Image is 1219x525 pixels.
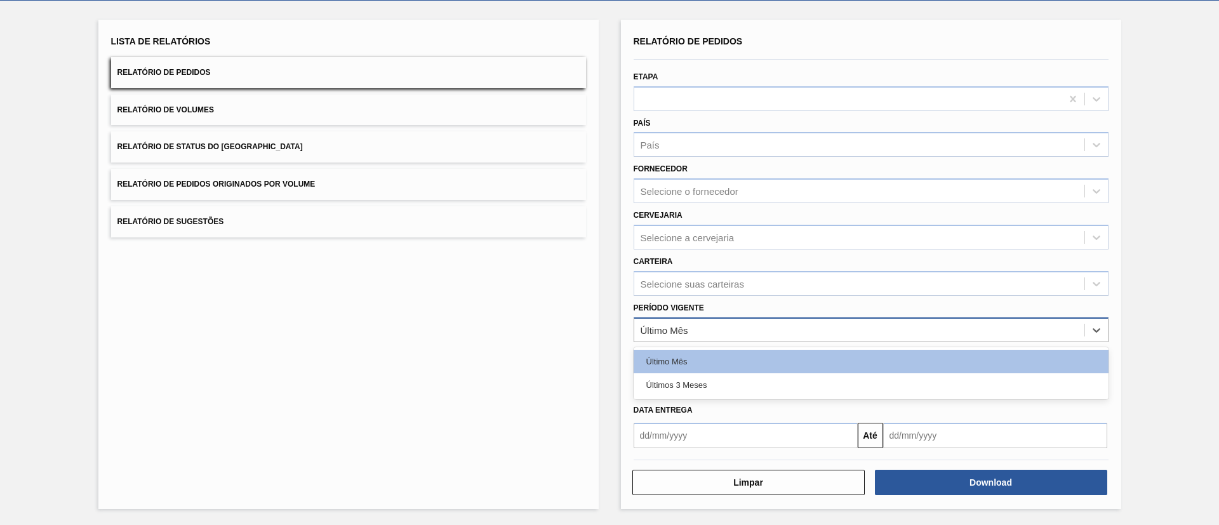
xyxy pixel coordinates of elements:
[111,95,586,126] button: Relatório de Volumes
[111,169,586,200] button: Relatório de Pedidos Originados por Volume
[117,217,224,226] span: Relatório de Sugestões
[111,131,586,163] button: Relatório de Status do [GEOGRAPHIC_DATA]
[634,373,1109,397] div: Últimos 3 Meses
[883,423,1107,448] input: dd/mm/yyyy
[117,105,214,114] span: Relatório de Volumes
[641,278,744,289] div: Selecione suas carteiras
[111,206,586,237] button: Relatório de Sugestões
[117,180,316,189] span: Relatório de Pedidos Originados por Volume
[111,57,586,88] button: Relatório de Pedidos
[634,72,658,81] label: Etapa
[632,470,865,495] button: Limpar
[634,406,693,415] span: Data Entrega
[634,211,683,220] label: Cervejaria
[634,303,704,312] label: Período Vigente
[641,232,735,243] div: Selecione a cervejaria
[634,423,858,448] input: dd/mm/yyyy
[117,68,211,77] span: Relatório de Pedidos
[634,164,688,173] label: Fornecedor
[875,470,1107,495] button: Download
[641,324,688,335] div: Último Mês
[634,119,651,128] label: País
[634,257,673,266] label: Carteira
[641,186,738,197] div: Selecione o fornecedor
[634,36,743,46] span: Relatório de Pedidos
[634,350,1109,373] div: Último Mês
[858,423,883,448] button: Até
[641,140,660,150] div: País
[111,36,211,46] span: Lista de Relatórios
[117,142,303,151] span: Relatório de Status do [GEOGRAPHIC_DATA]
